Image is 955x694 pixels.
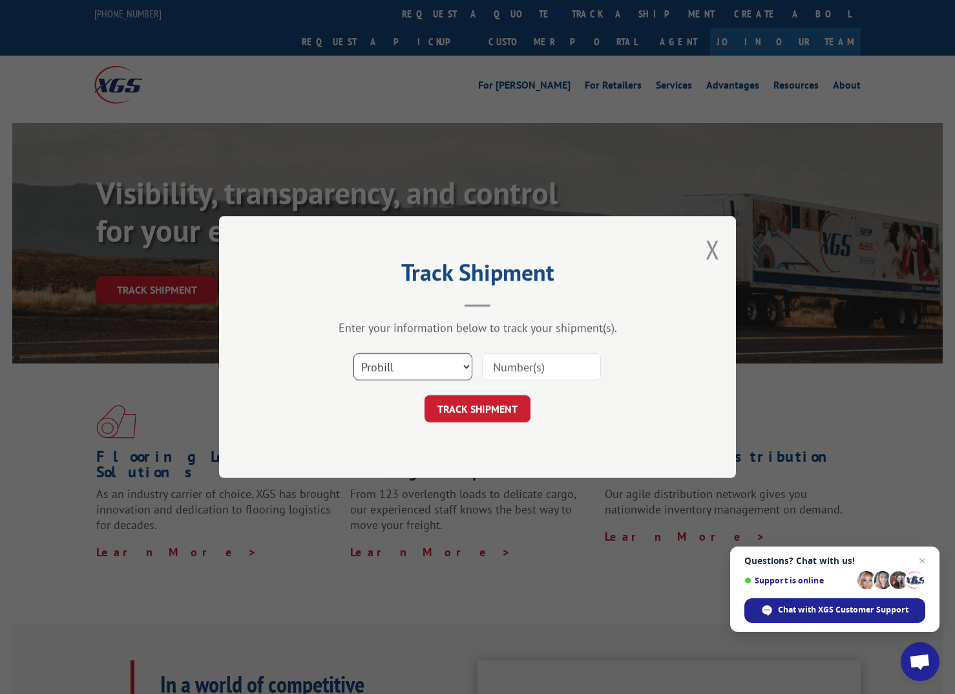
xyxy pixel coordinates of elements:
input: Number(s) [482,353,601,380]
h2: Track Shipment [284,263,671,288]
span: Chat with XGS Customer Support [778,604,908,616]
div: Enter your information below to track your shipment(s). [284,320,671,335]
div: Chat with XGS Customer Support [744,598,925,623]
div: Open chat [901,642,939,681]
button: Close modal [706,232,720,266]
span: Support is online [744,576,853,585]
span: Questions? Chat with us! [744,556,925,566]
button: TRACK SHIPMENT [425,395,530,422]
span: Close chat [914,553,930,569]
